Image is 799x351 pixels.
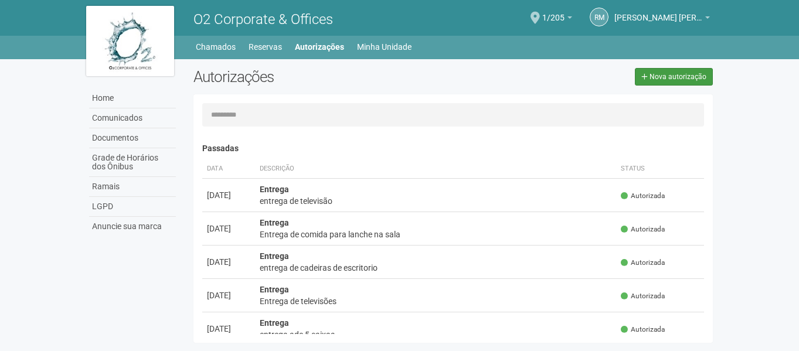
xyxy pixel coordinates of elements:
[635,68,713,86] a: Nova autorização
[260,229,612,240] div: Entrega de comida para lanche na sala
[621,191,665,201] span: Autorizada
[260,262,612,274] div: entrega de cadeiras de escritorio
[260,285,289,294] strong: Entrega
[207,289,250,301] div: [DATE]
[260,195,612,207] div: entrega de televisão
[89,88,176,108] a: Home
[196,39,236,55] a: Chamados
[207,256,250,268] div: [DATE]
[616,159,704,179] th: Status
[207,189,250,201] div: [DATE]
[260,329,612,340] div: entrega ade 5 caixas
[621,325,665,335] span: Autorizada
[89,148,176,177] a: Grade de Horários dos Ônibus
[621,258,665,268] span: Autorizada
[260,218,289,227] strong: Entrega
[614,2,702,22] span: Rachel Melo da Rocha
[590,8,608,26] a: RM
[89,177,176,197] a: Ramais
[650,73,706,81] span: Nova autorização
[249,39,282,55] a: Reservas
[207,323,250,335] div: [DATE]
[255,159,617,179] th: Descrição
[193,68,444,86] h2: Autorizações
[89,108,176,128] a: Comunicados
[295,39,344,55] a: Autorizações
[89,197,176,217] a: LGPD
[614,15,710,24] a: [PERSON_NAME] [PERSON_NAME]
[260,295,612,307] div: Entrega de televisões
[260,318,289,328] strong: Entrega
[260,251,289,261] strong: Entrega
[86,6,174,76] img: logo.jpg
[621,291,665,301] span: Autorizada
[260,185,289,194] strong: Entrega
[542,2,565,22] span: 1/205
[542,15,572,24] a: 1/205
[193,11,333,28] span: O2 Corporate & Offices
[621,224,665,234] span: Autorizada
[357,39,412,55] a: Minha Unidade
[202,144,705,153] h4: Passadas
[207,223,250,234] div: [DATE]
[202,159,255,179] th: Data
[89,128,176,148] a: Documentos
[89,217,176,236] a: Anuncie sua marca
